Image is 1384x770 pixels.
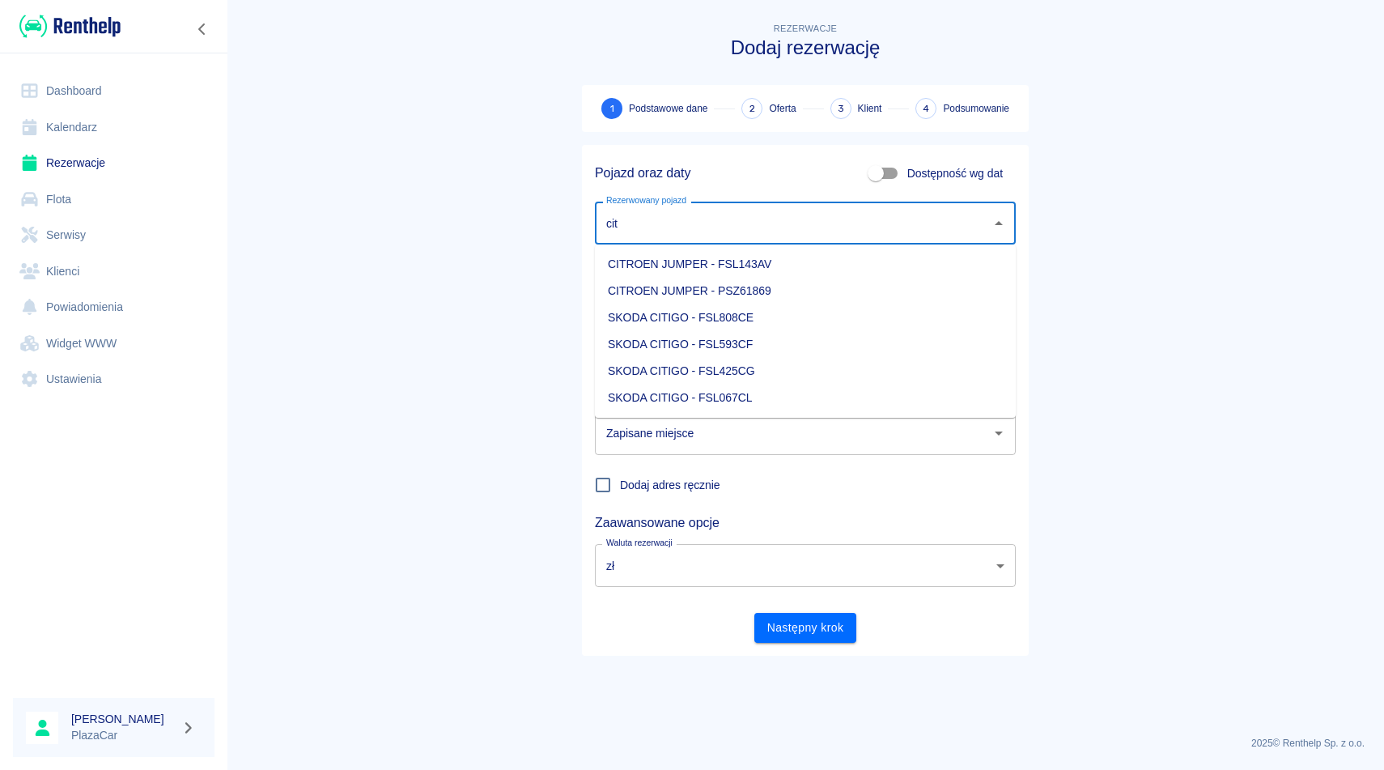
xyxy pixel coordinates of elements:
span: 2 [749,100,755,117]
span: Klient [858,101,882,116]
span: Oferta [769,101,796,116]
li: CITROEN JUMPER - FSL143AV [595,251,1016,278]
a: Widget WWW [13,325,214,362]
span: Dostępność wg dat [907,165,1003,182]
a: Serwisy [13,217,214,253]
p: 2025 © Renthelp Sp. z o.o. [246,736,1365,751]
li: SKODA CITIGO - FSL808CE [595,304,1016,331]
a: Kalendarz [13,109,214,146]
h5: Zaawansowane opcje [595,515,1016,531]
button: Zwiń nawigację [190,19,214,40]
span: Podstawowe dane [629,101,707,116]
span: 1 [610,100,614,117]
h3: Dodaj rezerwację [582,36,1029,59]
a: Ustawienia [13,361,214,398]
button: Otwórz [987,422,1010,445]
a: Powiadomienia [13,289,214,325]
li: SKODA CITIGO - FSL067CL [595,385,1016,411]
div: zł [595,544,1016,587]
img: Renthelp logo [19,13,121,40]
li: SKODA CITIGO - FSL593CF [595,331,1016,358]
label: Rezerwowany pojazd [606,194,686,206]
button: Zamknij [987,212,1010,235]
a: Renthelp logo [13,13,121,40]
a: Klienci [13,253,214,290]
li: CITROEN JUMPER - PSZ61869 [595,278,1016,304]
h5: Pojazd oraz daty [595,165,690,181]
a: Flota [13,181,214,218]
span: 3 [838,100,844,117]
a: Rezerwacje [13,145,214,181]
span: Dodaj adres ręcznie [620,477,720,494]
span: Podsumowanie [943,101,1009,116]
span: Rezerwacje [774,23,837,33]
span: 4 [923,100,929,117]
label: Waluta rezerwacji [606,537,673,549]
button: Następny krok [754,613,857,643]
a: Dashboard [13,73,214,109]
h6: [PERSON_NAME] [71,711,175,727]
p: PlazaCar [71,727,175,744]
li: SKODA CITIGO - FSL425CG [595,358,1016,385]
